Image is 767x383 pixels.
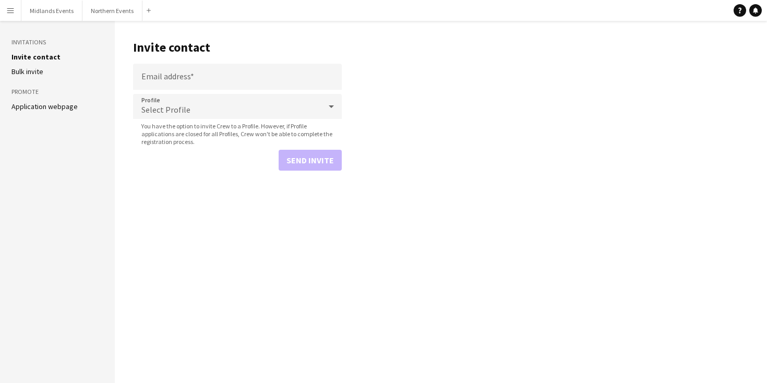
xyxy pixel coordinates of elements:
[11,87,103,97] h3: Promote
[82,1,142,21] button: Northern Events
[141,104,190,115] span: Select Profile
[11,52,61,62] a: Invite contact
[11,38,103,47] h3: Invitations
[21,1,82,21] button: Midlands Events
[133,122,342,146] span: You have the option to invite Crew to a Profile. However, if Profile applications are closed for ...
[11,102,78,111] a: Application webpage
[133,40,342,55] h1: Invite contact
[11,67,43,76] a: Bulk invite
